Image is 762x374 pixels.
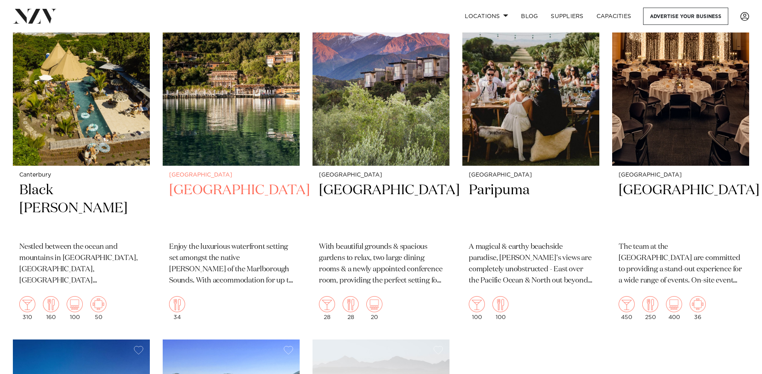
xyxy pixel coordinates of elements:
[169,242,293,287] p: Enjoy the luxurious waterfront setting set amongst the native [PERSON_NAME] of the Marlborough So...
[319,296,335,312] img: cocktail.png
[469,181,593,236] h2: Paripuma
[169,181,293,236] h2: [GEOGRAPHIC_DATA]
[458,8,515,25] a: Locations
[319,242,443,287] p: With beautiful grounds & spacious gardens to relax, two large dining rooms & a newly appointed co...
[642,296,658,320] div: 250
[169,296,185,320] div: 34
[343,296,359,312] img: dining.png
[43,296,59,312] img: dining.png
[469,172,593,178] small: [GEOGRAPHIC_DATA]
[515,8,544,25] a: BLOG
[19,172,143,178] small: Canterbury
[343,296,359,320] div: 28
[469,296,485,312] img: cocktail.png
[319,172,443,178] small: [GEOGRAPHIC_DATA]
[319,181,443,236] h2: [GEOGRAPHIC_DATA]
[492,296,509,312] img: dining.png
[619,296,635,320] div: 450
[19,242,143,287] p: Nestled between the ocean and mountains in [GEOGRAPHIC_DATA], [GEOGRAPHIC_DATA], [GEOGRAPHIC_DATA...
[469,242,593,287] p: A magical & earthy beachside paradise, [PERSON_NAME]'s views are completely unobstructed - East o...
[469,296,485,320] div: 100
[67,296,83,312] img: theatre.png
[619,172,743,178] small: [GEOGRAPHIC_DATA]
[544,8,590,25] a: SUPPLIERS
[169,296,185,312] img: dining.png
[690,296,706,312] img: meeting.png
[169,172,293,178] small: [GEOGRAPHIC_DATA]
[643,8,728,25] a: Advertise your business
[666,296,682,312] img: theatre.png
[642,296,658,312] img: dining.png
[19,181,143,236] h2: Black [PERSON_NAME]
[19,296,35,312] img: cocktail.png
[319,296,335,320] div: 28
[690,296,706,320] div: 36
[67,296,83,320] div: 100
[90,296,106,320] div: 50
[590,8,638,25] a: Capacities
[619,242,743,287] p: The team at the [GEOGRAPHIC_DATA] are committed to providing a stand-out experience for a wide ra...
[619,296,635,312] img: cocktail.png
[90,296,106,312] img: meeting.png
[19,296,35,320] div: 310
[366,296,382,312] img: theatre.png
[13,9,57,23] img: nzv-logo.png
[366,296,382,320] div: 20
[43,296,59,320] div: 160
[619,181,743,236] h2: [GEOGRAPHIC_DATA]
[492,296,509,320] div: 100
[666,296,682,320] div: 400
